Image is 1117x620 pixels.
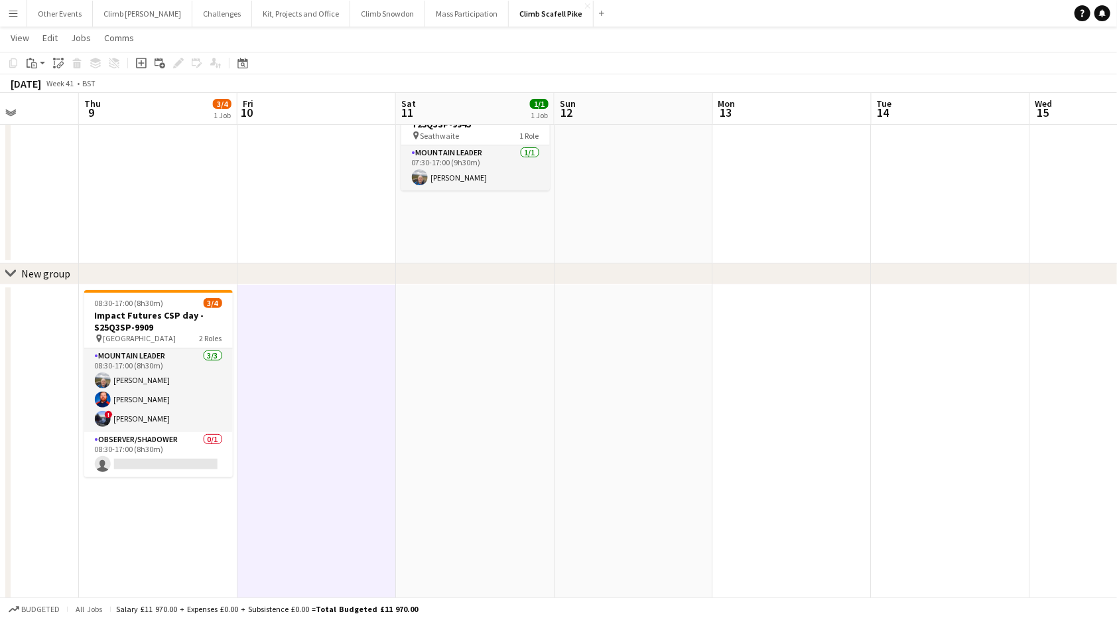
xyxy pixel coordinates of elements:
button: Budgeted [7,602,62,617]
div: [DATE] [11,77,41,90]
button: Other Events [27,1,93,27]
div: BST [82,78,96,88]
span: Jobs [71,32,91,44]
span: Budgeted [21,605,60,614]
span: Week 41 [44,78,77,88]
span: Total Budgeted £11 970.00 [316,604,418,614]
span: Edit [42,32,58,44]
div: New group [21,267,70,280]
a: View [5,29,34,46]
a: Edit [37,29,63,46]
button: Challenges [192,1,252,27]
span: Comms [104,32,134,44]
button: Mass Participation [425,1,509,27]
button: Climb [PERSON_NAME] [93,1,192,27]
a: Comms [99,29,139,46]
button: Kit, Projects and Office [252,1,350,27]
a: Jobs [66,29,96,46]
button: Climb Scafell Pike [509,1,594,27]
span: All jobs [73,604,105,614]
span: View [11,32,29,44]
button: Climb Snowdon [350,1,425,27]
div: Salary £11 970.00 + Expenses £0.00 + Subsistence £0.00 = [116,604,418,614]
